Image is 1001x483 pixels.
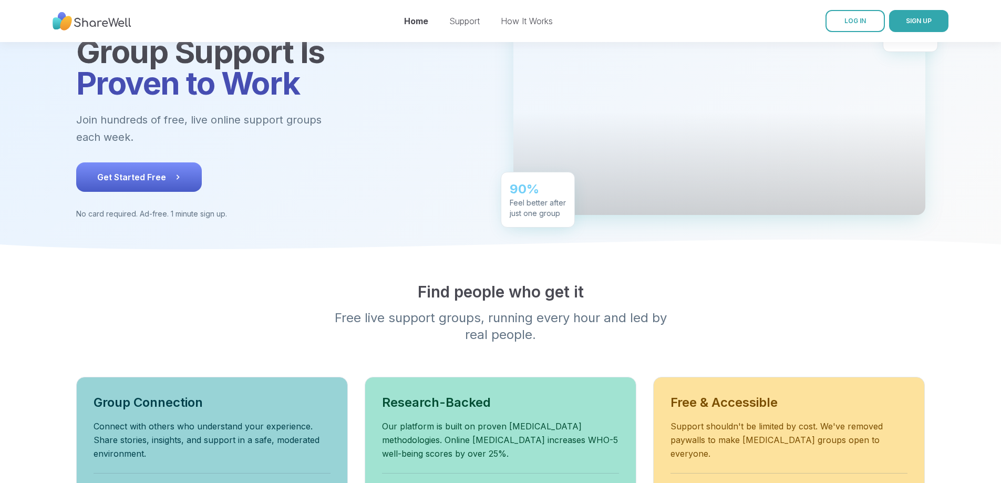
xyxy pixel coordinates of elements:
a: LOG IN [825,10,885,32]
span: Proven to Work [76,64,300,102]
a: How It Works [501,16,553,26]
div: 90% [510,179,566,196]
h1: Group Support Is [76,36,488,99]
img: ShareWell Nav Logo [53,7,131,36]
p: Our platform is built on proven [MEDICAL_DATA] methodologies. Online [MEDICAL_DATA] increases WHO... [382,419,619,460]
button: Get Started Free [76,162,202,192]
h3: Free & Accessible [670,394,907,411]
h3: Group Connection [94,394,331,411]
span: Get Started Free [97,171,181,183]
h3: Research-Backed [382,394,619,411]
p: No card required. Ad-free. 1 minute sign up. [76,209,488,219]
a: Home [404,16,428,26]
p: Support shouldn't be limited by cost. We've removed paywalls to make [MEDICAL_DATA] groups open t... [670,419,907,460]
h2: Find people who get it [76,282,925,301]
button: SIGN UP [889,10,948,32]
span: LOG IN [844,17,866,25]
div: Feel better after just one group [510,196,566,217]
span: SIGN UP [906,17,932,25]
p: Free live support groups, running every hour and led by real people. [299,310,703,343]
p: Join hundreds of free, live online support groups each week. [76,111,379,146]
p: Connect with others who understand your experience. Share stories, insights, and support in a saf... [94,419,331,460]
a: Support [449,16,480,26]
